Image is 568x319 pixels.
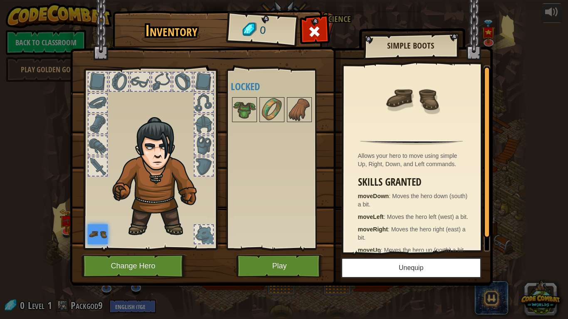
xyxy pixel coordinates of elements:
[358,226,388,233] strong: moveRight
[358,193,389,199] strong: moveDown
[288,98,311,121] img: portrait.png
[388,226,391,233] span: :
[358,152,470,168] div: Allows your hero to move using simple Up, Right, Down, and Left commands.
[119,22,225,39] h1: Inventory
[231,81,329,92] h4: Locked
[236,255,323,277] button: Play
[358,193,468,208] span: Moves the hero down (south) a bit.
[259,23,266,38] span: 0
[358,213,384,220] strong: moveLeft
[384,213,387,220] span: :
[341,258,482,278] button: Unequip
[358,247,381,253] strong: moveUp
[384,247,465,253] span: Moves the hero up (north) a bit.
[109,117,210,238] img: hair_2.png
[260,98,284,121] img: portrait.png
[358,177,470,188] h3: Skills Granted
[372,41,450,50] h2: Simple Boots
[385,71,439,125] img: portrait.png
[389,193,392,199] span: :
[81,255,187,277] button: Change Hero
[387,213,468,220] span: Moves the hero left (west) a bit.
[88,224,108,244] img: portrait.png
[358,226,466,241] span: Moves the hero right (east) a bit.
[360,140,463,145] img: hr.png
[381,247,384,253] span: :
[233,98,256,121] img: portrait.png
